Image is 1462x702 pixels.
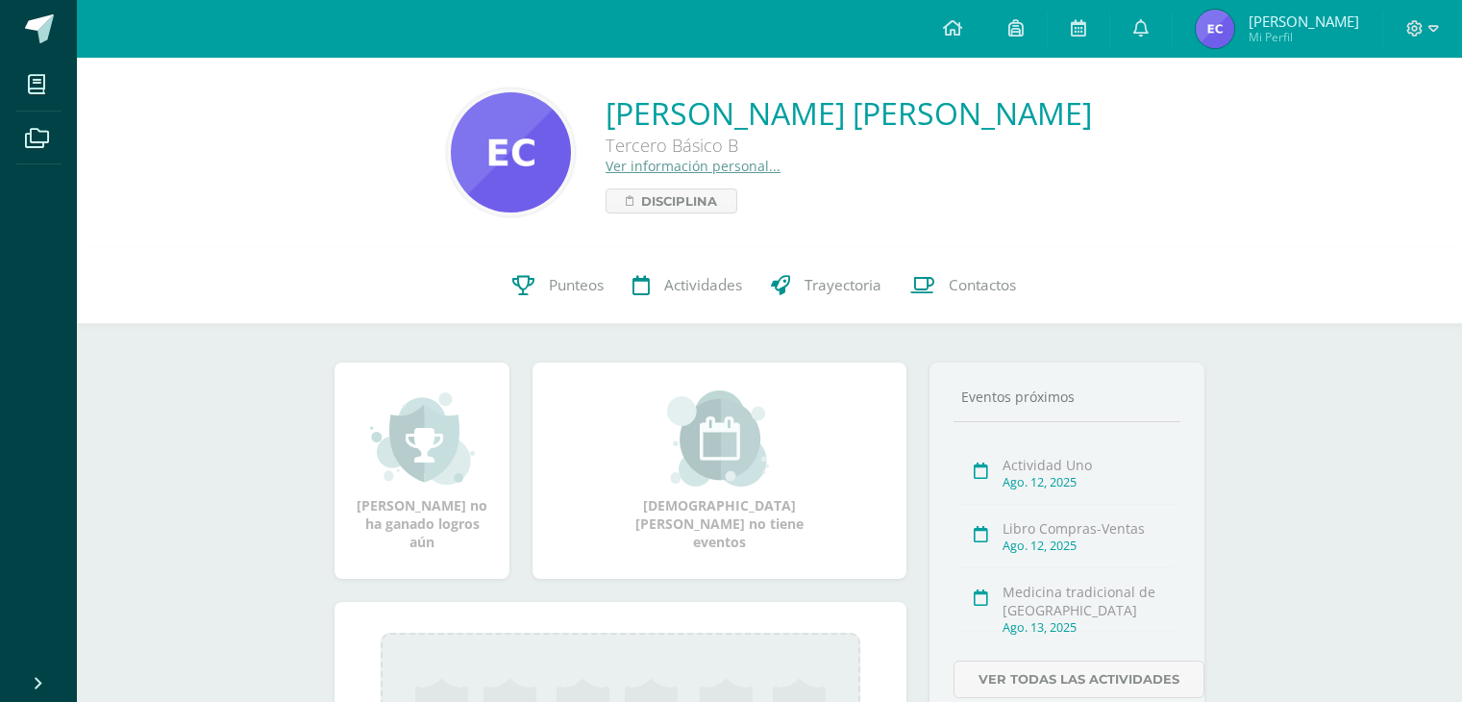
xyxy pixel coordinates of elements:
img: event_small.png [667,390,772,487]
img: c2e797f0bc356ac8dddf7a223bcef26d.png [451,92,571,213]
div: Ago. 13, 2025 [1003,619,1175,636]
a: Disciplina [606,188,737,213]
div: Eventos próximos [954,388,1180,406]
a: Ver información personal... [606,157,781,175]
span: Trayectoria [805,275,881,295]
div: Tercero Básico B [606,134,1092,157]
span: Disciplina [641,189,717,213]
div: Actividad Uno [1003,456,1175,474]
a: Actividades [618,247,756,324]
a: Punteos [498,247,618,324]
a: Contactos [896,247,1030,324]
a: Ver todas las actividades [954,661,1204,698]
img: achievement_small.png [370,390,475,487]
div: Medicina tradicional de [GEOGRAPHIC_DATA] [1003,583,1175,619]
span: [PERSON_NAME] [1249,12,1359,31]
span: Contactos [949,275,1016,295]
span: Actividades [664,275,742,295]
img: 131da0fb8e6f9eaa9646e08db0c1e741.png [1196,10,1234,48]
div: Ago. 12, 2025 [1003,474,1175,490]
a: Trayectoria [756,247,896,324]
div: [DEMOGRAPHIC_DATA][PERSON_NAME] no tiene eventos [624,390,816,551]
a: [PERSON_NAME] [PERSON_NAME] [606,92,1092,134]
div: Ago. 12, 2025 [1003,538,1175,554]
div: Libro Compras-Ventas [1003,519,1175,538]
span: Punteos [549,275,604,295]
span: Mi Perfil [1249,29,1359,45]
div: [PERSON_NAME] no ha ganado logros aún [354,390,490,551]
